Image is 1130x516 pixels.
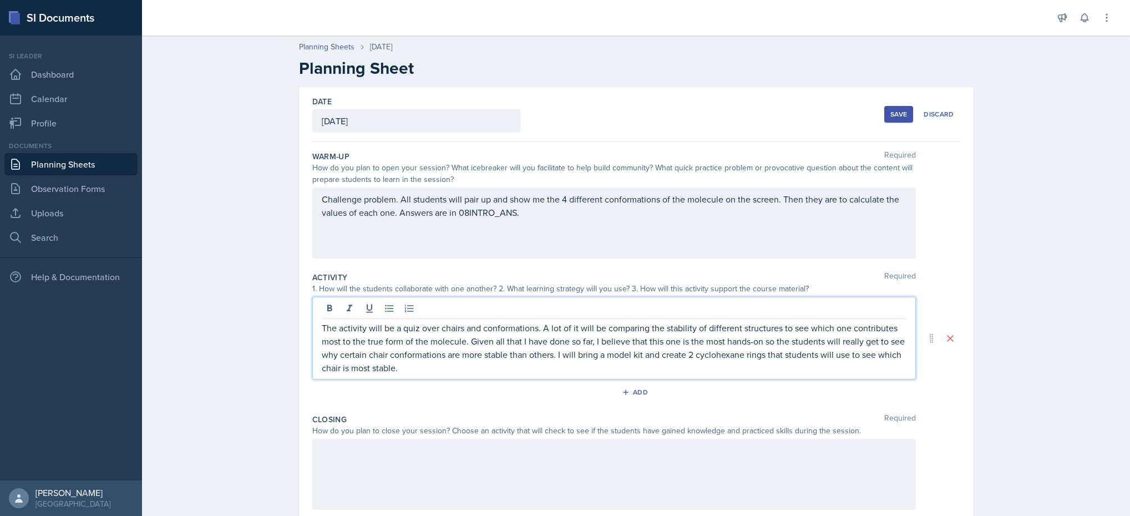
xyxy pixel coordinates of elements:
div: Documents [4,141,138,151]
a: Planning Sheets [299,41,354,53]
div: [GEOGRAPHIC_DATA] [36,498,110,509]
a: Planning Sheets [4,153,138,175]
button: Save [884,106,913,123]
a: Dashboard [4,63,138,85]
a: Search [4,226,138,249]
div: Add [624,388,648,397]
div: Discard [924,110,954,119]
div: How do you plan to close your session? Choose an activity that will check to see if the students ... [312,425,916,437]
button: Add [618,384,654,401]
label: Date [312,96,332,107]
div: How do you plan to open your session? What icebreaker will you facilitate to help build community... [312,162,916,185]
div: [DATE] [370,41,392,53]
div: Help & Documentation [4,266,138,288]
label: Warm-Up [312,151,349,162]
label: Activity [312,272,348,283]
label: Closing [312,414,347,425]
p: Challenge problem. All students will pair up and show me the 4 different conformations of the mol... [322,193,906,219]
h2: Planning Sheet [299,58,974,78]
a: Calendar [4,88,138,110]
div: Si leader [4,51,138,61]
a: Profile [4,112,138,134]
span: Required [884,272,916,283]
div: 1. How will the students collaborate with one another? 2. What learning strategy will you use? 3.... [312,283,916,295]
a: Observation Forms [4,178,138,200]
a: Uploads [4,202,138,224]
button: Discard [918,106,960,123]
span: Required [884,151,916,162]
div: [PERSON_NAME] [36,487,110,498]
div: Save [890,110,907,119]
span: Required [884,414,916,425]
p: The activity will be a quiz over chairs and conformations. A lot of it will be comparing the stab... [322,321,906,375]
